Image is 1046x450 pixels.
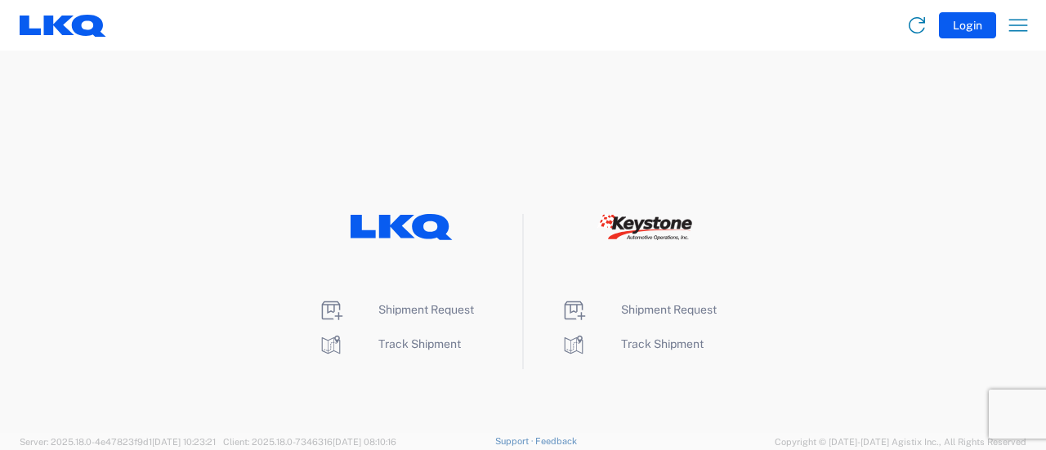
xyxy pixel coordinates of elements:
[621,337,704,350] span: Track Shipment
[378,337,461,350] span: Track Shipment
[378,303,474,316] span: Shipment Request
[318,303,474,316] a: Shipment Request
[318,337,461,350] a: Track Shipment
[152,437,216,447] span: [DATE] 10:23:21
[561,303,717,316] a: Shipment Request
[333,437,396,447] span: [DATE] 08:10:16
[495,436,536,446] a: Support
[535,436,577,446] a: Feedback
[20,437,216,447] span: Server: 2025.18.0-4e47823f9d1
[223,437,396,447] span: Client: 2025.18.0-7346316
[775,434,1026,449] span: Copyright © [DATE]-[DATE] Agistix Inc., All Rights Reserved
[561,337,704,350] a: Track Shipment
[939,12,996,38] button: Login
[621,303,717,316] span: Shipment Request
